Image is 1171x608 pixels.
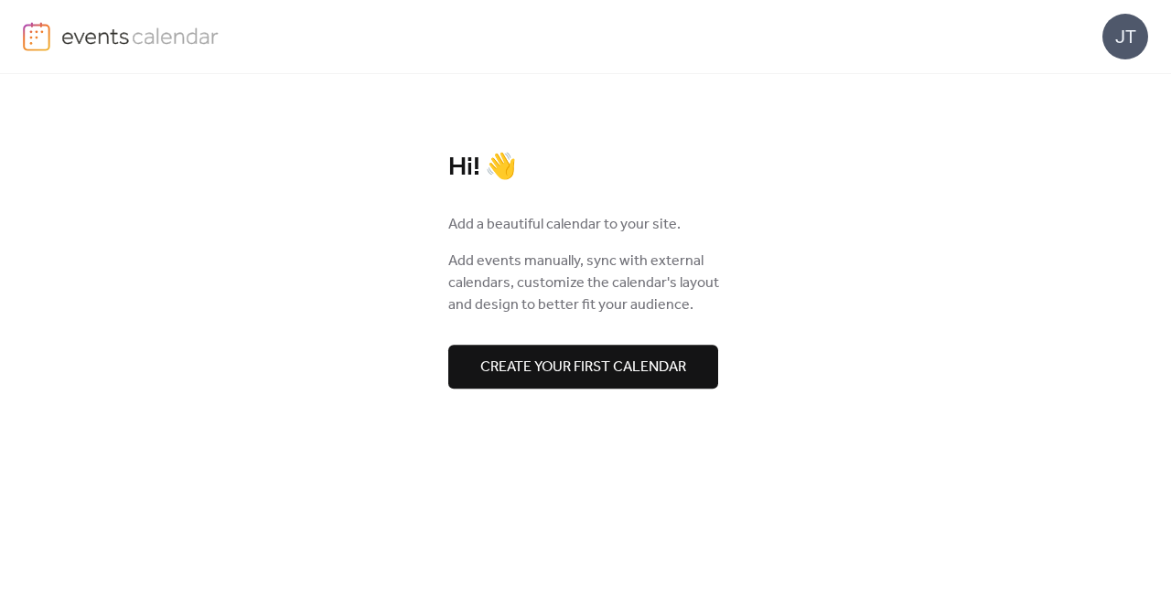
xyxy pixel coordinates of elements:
img: logo [23,22,50,51]
div: JT [1102,14,1148,59]
span: Create your first calendar [480,357,686,379]
span: Add events manually, sync with external calendars, customize the calendar's layout and design to ... [448,251,723,316]
span: Add a beautiful calendar to your site. [448,214,681,236]
img: logo-type [61,22,220,49]
button: Create your first calendar [448,345,718,389]
div: Hi! 👋 [448,152,723,184]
